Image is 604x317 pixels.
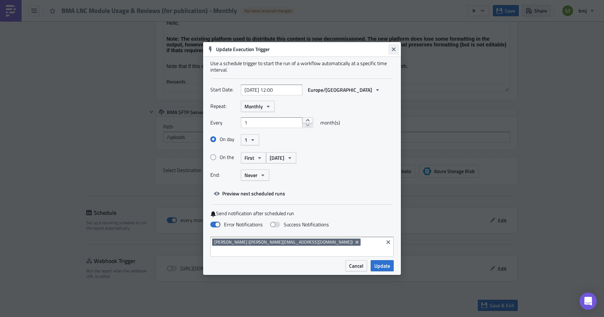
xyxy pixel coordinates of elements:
p: Note that if this email does not contain an attachment then no reviews were published in the prev... [3,46,343,52]
span: [PERSON_NAME] ([PERSON_NAME][EMAIL_ADDRESS][DOMAIN_NAME]) [214,239,353,245]
span: Update [374,262,390,270]
label: On day [210,136,241,142]
button: Close [388,44,399,55]
div: Open Intercom Messenger [580,293,597,310]
button: Update [371,260,394,271]
button: Europe/[GEOGRAPHIC_DATA] [304,84,384,95]
span: Never [244,171,257,179]
label: Start Date: [210,84,237,95]
span: Monthly [244,103,263,110]
div: Use a schedule trigger to start the run of a workflow automatically at a specific time interval. [210,60,394,73]
button: Never [241,169,269,181]
label: Repeat: [210,101,237,112]
span: Europe/[GEOGRAPHIC_DATA] [308,86,372,94]
button: Preview next scheduled runs [210,188,289,199]
p: Hello, [3,3,343,9]
label: End: [210,169,237,180]
button: Cancel [346,260,367,271]
button: [DATE] [266,152,296,163]
span: First [244,154,254,162]
strong: Note: The existing platform used to distribute this content is now decommissioned. The new platfo... [3,19,343,36]
label: Send notification after scheduled run [210,210,394,217]
label: Error Notifications [210,221,263,228]
span: month(s) [320,117,340,128]
label: Success Notifications [270,221,329,228]
button: increment [302,117,313,123]
button: Clear selected items [384,238,393,246]
input: YYYY-MM-DD HH:mm [241,85,302,95]
span: Preview next scheduled runs [222,190,285,197]
label: Every [210,117,237,128]
span: [DATE] [270,154,284,162]
button: decrement [302,123,313,128]
label: On the [210,154,241,160]
button: Remove Tag [354,239,361,246]
button: 1 [241,134,259,145]
button: First [241,152,266,163]
span: 1 [244,136,247,144]
button: Monthly [241,101,275,112]
p: Regards, [3,62,343,68]
span: Cancel [349,262,363,270]
body: Rich Text Area. Press ALT-0 for help. [3,3,343,83]
h6: Update Execution Trigger [216,46,389,53]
